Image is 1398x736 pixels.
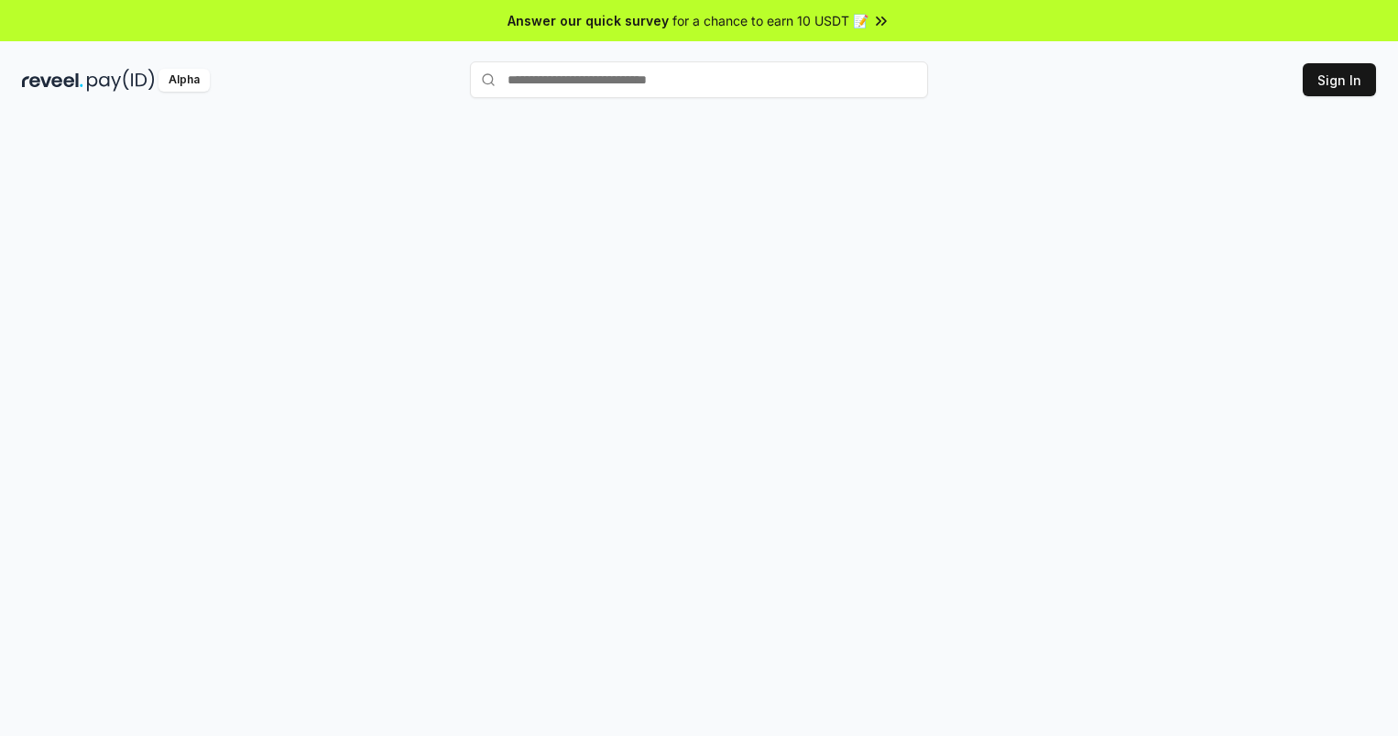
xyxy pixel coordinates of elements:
span: Answer our quick survey [508,11,669,30]
img: reveel_dark [22,69,83,92]
span: for a chance to earn 10 USDT 📝 [672,11,868,30]
div: Alpha [158,69,210,92]
img: pay_id [87,69,155,92]
button: Sign In [1303,63,1376,96]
